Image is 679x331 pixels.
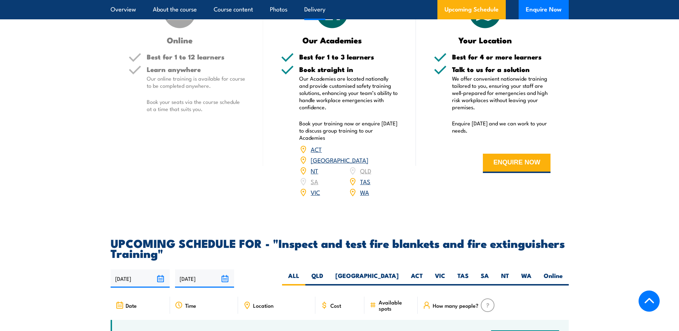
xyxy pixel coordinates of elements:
[111,269,170,288] input: From date
[299,75,398,111] p: Our Academies are located nationally and provide customised safety training solutions, enhancing ...
[147,75,246,89] p: Our online training is available for course to be completed anywhere.
[330,302,341,308] span: Cost
[515,272,538,286] label: WA
[452,75,551,111] p: We offer convenient nationwide training tailored to you, ensuring your staff are well-prepared fo...
[299,120,398,141] p: Book your training now or enquire [DATE] to discuss group training to our Academies
[282,272,305,286] label: ALL
[175,269,234,288] input: To date
[452,53,551,60] h5: Best for 4 or more learners
[360,188,369,196] a: WA
[311,155,368,164] a: [GEOGRAPHIC_DATA]
[433,302,479,308] span: How many people?
[495,272,515,286] label: NT
[299,53,398,60] h5: Best for 1 to 3 learners
[360,177,370,186] a: TAS
[299,66,398,73] h5: Book straight in
[305,272,329,286] label: QLD
[147,53,246,60] h5: Best for 1 to 12 learners
[538,272,569,286] label: Online
[185,302,196,308] span: Time
[475,272,495,286] label: SA
[126,302,137,308] span: Date
[405,272,429,286] label: ACT
[379,299,413,311] span: Available spots
[434,36,537,44] h3: Your Location
[483,154,551,173] button: ENQUIRE NOW
[311,166,318,175] a: NT
[311,188,320,196] a: VIC
[111,238,569,258] h2: UPCOMING SCHEDULE FOR - "Inspect and test fire blankets and fire extinguishers Training"
[452,66,551,73] h5: Talk to us for a solution
[451,272,475,286] label: TAS
[429,272,451,286] label: VIC
[128,36,231,44] h3: Online
[452,120,551,134] p: Enquire [DATE] and we can work to your needs.
[253,302,273,308] span: Location
[147,66,246,73] h5: Learn anywhere
[329,272,405,286] label: [GEOGRAPHIC_DATA]
[311,145,322,153] a: ACT
[147,98,246,112] p: Book your seats via the course schedule at a time that suits you.
[281,36,384,44] h3: Our Academies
